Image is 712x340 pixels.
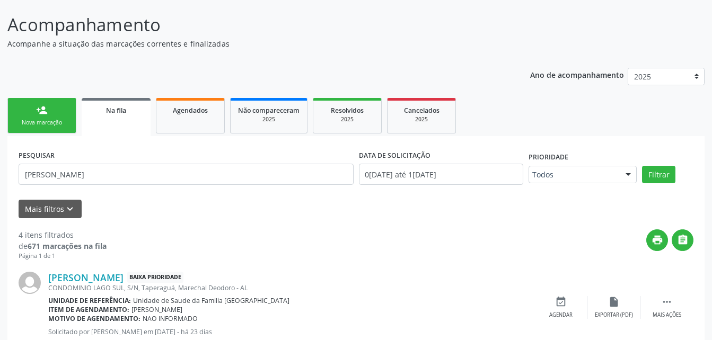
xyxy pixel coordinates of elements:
div: 2025 [238,115,300,123]
button: Mais filtroskeyboard_arrow_down [19,200,82,218]
i: event_available [555,296,567,308]
input: Selecione um intervalo [359,164,524,185]
b: Unidade de referência: [48,296,131,305]
img: img [19,272,41,294]
span: Todos [532,169,615,180]
div: Página 1 de 1 [19,252,107,261]
i: insert_drive_file [608,296,620,308]
i: print [652,234,663,246]
span: Não compareceram [238,106,300,115]
div: Mais ações [653,311,681,319]
div: CONDOMINIO LAGO SUL, S/N, Taperaguá, Marechal Deodoro - AL [48,283,534,292]
span: Baixa Prioridade [127,272,183,283]
span: NAO INFORMADO [143,314,198,323]
button: Filtrar [642,166,675,184]
div: Agendar [549,311,573,319]
span: Cancelados [404,106,439,115]
span: Unidade de Saude da Familia [GEOGRAPHIC_DATA] [133,296,289,305]
p: Acompanhe a situação das marcações correntes e finalizadas [7,38,496,49]
button:  [672,229,693,251]
label: DATA DE SOLICITAÇÃO [359,147,430,164]
span: Resolvidos [331,106,364,115]
a: [PERSON_NAME] [48,272,124,283]
i:  [677,234,689,246]
b: Item de agendamento: [48,305,129,314]
span: Agendados [173,106,208,115]
strong: 671 marcações na fila [28,241,107,251]
label: Prioridade [529,149,568,166]
span: [PERSON_NAME] [131,305,182,314]
p: Acompanhamento [7,12,496,38]
div: person_add [36,104,48,116]
div: de [19,240,107,252]
div: 2025 [321,115,374,123]
p: Ano de acompanhamento [530,68,624,81]
p: Solicitado por [PERSON_NAME] em [DATE] - há 23 dias [48,327,534,336]
i: keyboard_arrow_down [64,203,76,215]
div: 2025 [395,115,448,123]
span: Na fila [106,106,126,115]
div: Exportar (PDF) [595,311,633,319]
div: Nova marcação [15,119,68,127]
button: print [646,229,668,251]
div: 4 itens filtrados [19,229,107,240]
input: Nome, CNS [19,164,354,185]
i:  [661,296,673,308]
b: Motivo de agendamento: [48,314,140,323]
label: PESQUISAR [19,147,55,164]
